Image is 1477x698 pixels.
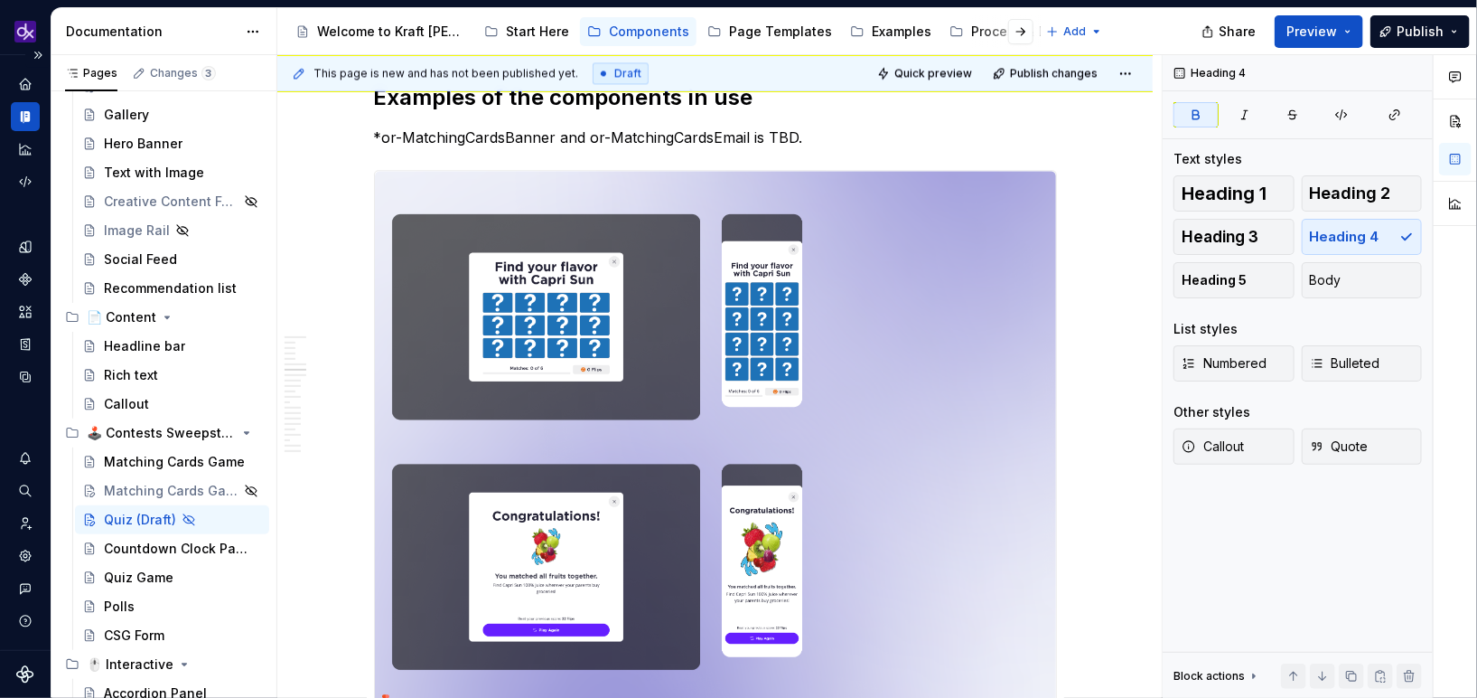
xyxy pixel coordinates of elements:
a: Matching Cards Game (Draft) [75,476,269,505]
div: Polls [104,598,135,616]
span: Publish changes [1010,66,1098,80]
img: 0784b2da-6f85-42e6-8793-4468946223dc.png [14,21,36,42]
div: Image Rail [104,222,170,240]
button: Heading 5 [1173,262,1295,298]
a: Gallery [75,100,269,129]
a: Design tokens [11,232,40,261]
div: Page Templates [729,23,832,41]
div: Text with Image [104,164,204,182]
div: CSG Form [104,627,164,645]
span: 3 [201,66,216,80]
div: Welcome to Kraft [PERSON_NAME] [317,23,466,41]
a: Data sources [11,363,40,391]
strong: Examples of the components in use [374,84,753,110]
div: Start Here [506,23,569,41]
button: Add [1041,19,1108,44]
span: Bulleted [1310,354,1380,373]
div: Text styles [1173,150,1242,168]
span: Quick preview [894,66,972,80]
span: Heading 3 [1182,228,1258,246]
a: Text with Image [75,158,269,187]
div: Documentation [11,102,40,131]
span: Heading 2 [1310,184,1391,203]
button: Heading 3 [1173,219,1295,255]
span: Publish [1397,23,1444,41]
a: Recommendation list [75,274,269,303]
button: Quick preview [872,61,980,86]
span: Share [1219,23,1256,41]
button: Expand sidebar [25,42,51,68]
a: Process & Deliverables [942,17,1125,46]
div: Quiz Game [104,569,173,587]
div: Gallery [104,106,149,124]
a: Image Rail [75,216,269,245]
span: Heading 1 [1182,184,1267,203]
a: Start Here [477,17,576,46]
a: Examples [843,17,939,46]
div: 🕹️ Contests Sweepstakes Games [58,419,269,448]
div: Other styles [1173,403,1250,421]
button: Publish changes [987,61,1106,86]
div: Documentation [66,23,237,41]
div: Page tree [288,14,1037,50]
a: Analytics [11,135,40,164]
button: Share [1192,15,1267,48]
a: Code automation [11,167,40,196]
button: Search ⌘K [11,476,40,505]
button: Notifications [11,444,40,473]
a: Components [580,17,696,46]
a: Storybook stories [11,330,40,359]
div: 📄 Content [87,308,156,326]
div: List styles [1173,320,1238,338]
div: Invite team [11,509,40,538]
button: Publish [1370,15,1470,48]
div: 📄 Content [58,303,269,332]
span: Callout [1182,438,1244,456]
div: Matching Cards Game [104,453,245,471]
span: Add [1063,24,1086,39]
p: *or-MatchingCardsBanner and or-MatchingCardsEmail is TBD. [374,127,1057,148]
a: Quiz Game [75,563,269,592]
div: Hero Banner [104,135,182,153]
button: Quote [1302,429,1423,465]
span: Body [1310,271,1341,289]
a: Page Templates [700,17,839,46]
div: Pages [65,66,117,80]
a: Settings [11,542,40,571]
div: Rich text [104,366,158,384]
div: Components [609,23,689,41]
a: Hero Banner [75,129,269,158]
a: Components [11,265,40,294]
div: Quiz (Draft) [104,511,176,529]
button: Body [1302,262,1423,298]
div: Social Feed [104,250,177,269]
div: Block actions [1173,669,1245,684]
a: Quiz (Draft) [75,505,269,534]
div: Block actions [1173,664,1261,689]
div: Changes [150,66,216,80]
a: Home [11,70,40,99]
svg: Supernova Logo [16,665,34,684]
a: Polls [75,592,269,621]
a: Welcome to Kraft [PERSON_NAME] [288,17,473,46]
a: Rich text [75,361,269,390]
div: Recommendation list [104,279,237,297]
div: 🖱️ Interactive [58,650,269,679]
button: Heading 2 [1302,175,1423,212]
button: Preview [1275,15,1363,48]
a: Headline bar [75,332,269,361]
span: Preview [1286,23,1337,41]
button: Bulleted [1302,345,1423,382]
span: Numbered [1182,354,1267,373]
a: Callout [75,390,269,419]
div: Assets [11,297,40,326]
